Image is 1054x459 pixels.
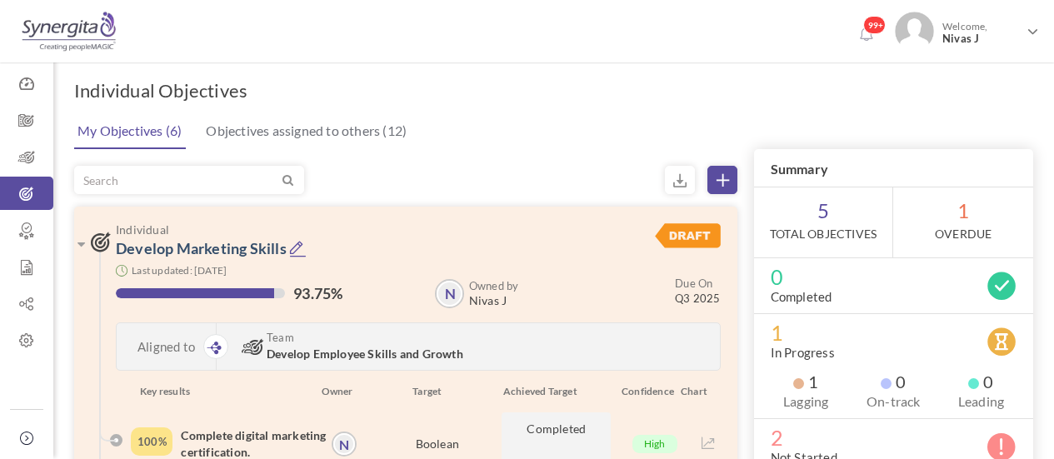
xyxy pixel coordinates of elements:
[707,166,737,194] a: Create Objective
[853,22,880,48] a: Notifications
[675,277,712,290] small: Due On
[73,114,186,149] a: My Objectives (6)
[675,276,720,306] small: Q3 2025
[469,279,519,292] b: Owned by
[863,16,886,34] span: 99+
[770,226,877,242] label: Total Objectives
[655,223,720,248] img: DraftStatus.svg
[356,383,482,400] div: Target
[888,5,1046,54] a: Photo Welcome,Nivas J
[75,167,279,193] input: Search
[482,383,609,400] div: Achieved Target
[934,12,1025,53] span: Welcome,
[754,187,893,257] span: 5
[935,226,992,242] label: OverDue
[665,166,695,194] small: Export
[942,32,1021,45] span: Nivas J
[793,373,818,390] span: 1
[267,347,463,361] span: Develop Employee Skills and Growth
[895,12,934,51] img: Photo
[437,281,462,307] a: N
[132,264,227,277] small: Last updated: [DATE]
[771,288,832,305] label: Completed
[131,427,172,456] div: Completed Percentage
[771,393,842,410] label: Lagging
[858,393,929,410] label: On-track
[127,383,312,400] div: Key results
[117,323,217,370] div: Aligned to
[202,114,411,147] a: Objectives assigned to others (12)
[771,429,1017,446] span: 2
[946,393,1017,410] label: Leading
[754,149,1033,187] h3: Summary
[609,383,672,400] div: Confidence
[881,373,906,390] span: 0
[312,383,356,400] div: Owner
[771,344,835,361] label: In Progress
[267,332,578,343] span: Team
[289,239,307,260] a: Edit Objective
[893,187,1033,257] span: 1
[19,11,118,52] img: Logo
[771,268,1017,285] span: 0
[116,239,287,257] a: Develop Marketing Skills
[469,294,519,307] span: Nivas J
[333,433,355,455] a: N
[968,373,993,390] span: 0
[293,285,342,302] label: 93.75%
[116,223,579,236] span: Individual
[672,383,723,400] div: Chart
[771,324,1017,341] span: 1
[632,435,677,453] span: High
[74,79,247,102] h1: Individual Objectives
